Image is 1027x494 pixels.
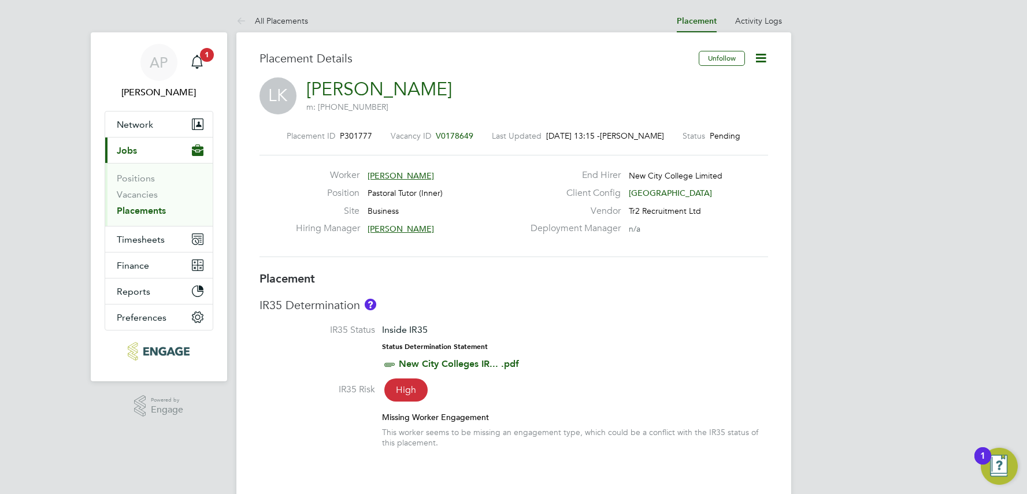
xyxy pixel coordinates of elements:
strong: Status Determination Statement [382,343,488,351]
div: This worker seems to be missing an engagement type, which could be a conflict with the IR35 statu... [382,427,768,448]
span: 1 [200,48,214,62]
a: Vacancies [117,189,158,200]
a: Positions [117,173,155,184]
label: Client Config [524,187,621,199]
a: [PERSON_NAME] [306,78,452,101]
a: All Placements [236,16,308,26]
label: Hiring Manager [296,222,359,235]
span: [PERSON_NAME] [368,170,434,181]
span: Finance [117,260,149,271]
b: Placement [259,272,315,285]
label: Worker [296,169,359,181]
nav: Main navigation [91,32,227,381]
button: About IR35 [365,299,376,310]
span: [PERSON_NAME] [368,224,434,234]
div: Missing Worker Engagement [382,412,768,422]
button: Open Resource Center, 1 new notification [981,448,1018,485]
a: Placements [117,205,166,216]
span: Engage [151,405,183,415]
span: Preferences [117,312,166,323]
label: Placement ID [287,131,335,141]
div: Jobs [105,163,213,226]
span: High [384,378,428,402]
a: 1 [186,44,209,81]
button: Finance [105,252,213,278]
span: [PERSON_NAME] [600,131,664,141]
div: 1 [980,456,985,471]
a: Go to home page [105,342,213,361]
span: Business [368,206,399,216]
span: Pastoral Tutor (Inner) [368,188,443,198]
span: Network [117,119,153,130]
label: IR35 Risk [259,384,375,396]
h3: Placement Details [259,51,690,66]
span: Tr2 Recruitment Ltd [629,206,701,216]
button: Network [105,112,213,137]
label: IR35 Status [259,324,375,336]
label: Position [296,187,359,199]
span: Inside IR35 [382,324,428,335]
span: Reports [117,286,150,297]
img: tr2rec-logo-retina.png [128,342,190,361]
span: n/a [629,224,640,234]
span: P301777 [340,131,372,141]
h3: IR35 Determination [259,298,768,313]
span: LK [259,77,296,114]
span: V0178649 [436,131,473,141]
span: Powered by [151,395,183,405]
span: Timesheets [117,234,165,245]
span: Amber Pollard [105,86,213,99]
a: New City Colleges IR... .pdf [399,358,519,369]
a: Activity Logs [735,16,782,26]
span: Pending [710,131,740,141]
span: AP [150,55,168,70]
label: Site [296,205,359,217]
label: Status [683,131,705,141]
button: Timesheets [105,226,213,252]
span: [GEOGRAPHIC_DATA] [629,188,712,198]
label: End Hirer [524,169,621,181]
a: Powered byEngage [134,395,183,417]
a: AP[PERSON_NAME] [105,44,213,99]
a: Placement [677,16,717,26]
span: m: [PHONE_NUMBER] [306,102,388,112]
span: [DATE] 13:15 - [546,131,600,141]
span: New City College Limited [629,170,722,181]
button: Jobs [105,138,213,163]
button: Unfollow [699,51,745,66]
button: Preferences [105,304,213,330]
button: Reports [105,278,213,304]
label: Last Updated [492,131,542,141]
label: Vacancy ID [391,131,431,141]
label: Deployment Manager [524,222,621,235]
label: Vendor [524,205,621,217]
span: Jobs [117,145,137,156]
